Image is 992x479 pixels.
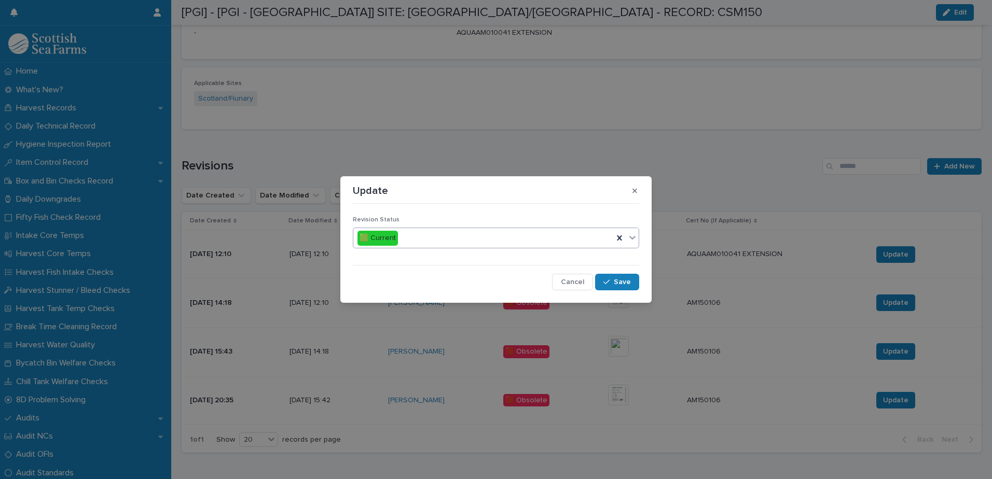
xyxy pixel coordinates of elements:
p: Update [353,185,388,197]
span: Revision Status [353,217,399,223]
button: Cancel [552,274,593,290]
div: 🟩 Current [357,231,398,246]
button: Save [595,274,639,290]
span: Save [614,278,631,286]
span: Cancel [561,278,584,286]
